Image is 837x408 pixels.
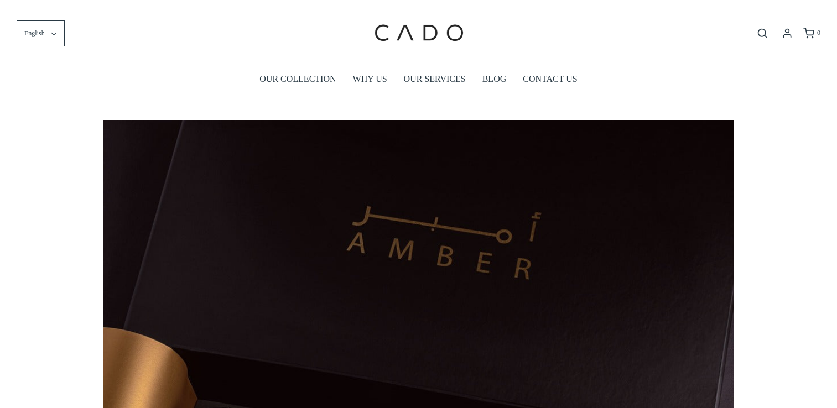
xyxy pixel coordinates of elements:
[404,66,466,92] a: OUR SERVICES
[371,8,465,58] img: cadogifting
[353,66,387,92] a: WHY US
[24,28,45,39] span: English
[817,29,820,36] span: 0
[802,28,820,39] a: 0
[523,66,577,92] a: CONTACT US
[259,66,336,92] a: OUR COLLECTION
[752,27,772,39] button: Open search bar
[17,20,65,46] button: English
[482,66,507,92] a: BLOG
